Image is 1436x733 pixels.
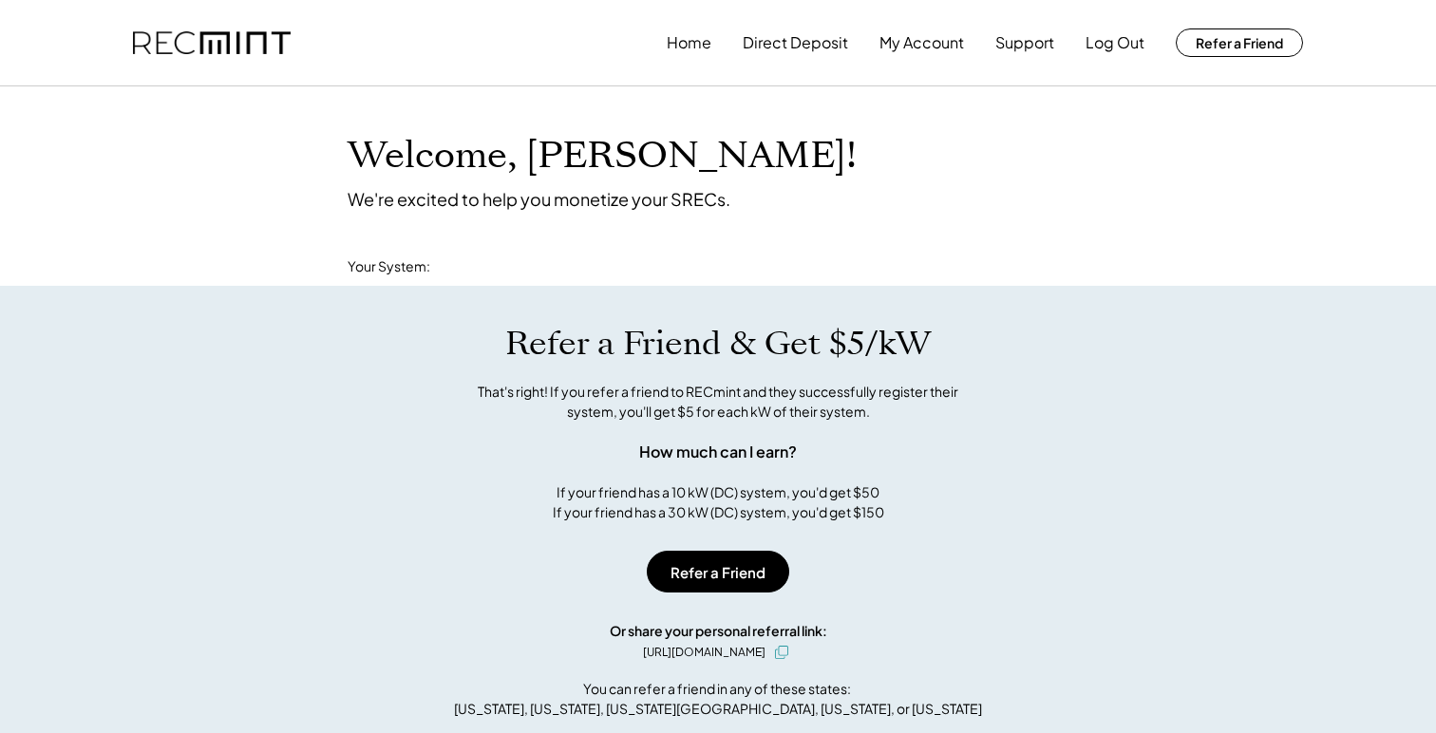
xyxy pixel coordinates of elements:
[348,257,430,276] div: Your System:
[1176,28,1303,57] button: Refer a Friend
[647,551,789,592] button: Refer a Friend
[639,441,797,463] div: How much can I earn?
[348,188,730,210] div: We're excited to help you monetize your SRECs.
[995,24,1054,62] button: Support
[505,324,931,364] h1: Refer a Friend & Get $5/kW
[667,24,711,62] button: Home
[879,24,964,62] button: My Account
[454,679,982,719] div: You can refer a friend in any of these states: [US_STATE], [US_STATE], [US_STATE][GEOGRAPHIC_DATA...
[133,31,291,55] img: recmint-logotype%403x.png
[643,644,765,661] div: [URL][DOMAIN_NAME]
[743,24,848,62] button: Direct Deposit
[1086,24,1144,62] button: Log Out
[610,621,827,641] div: Or share your personal referral link:
[348,134,857,179] h1: Welcome, [PERSON_NAME]!
[457,382,979,422] div: That's right! If you refer a friend to RECmint and they successfully register their system, you'l...
[770,641,793,664] button: click to copy
[553,482,884,522] div: If your friend has a 10 kW (DC) system, you'd get $50 If your friend has a 30 kW (DC) system, you...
